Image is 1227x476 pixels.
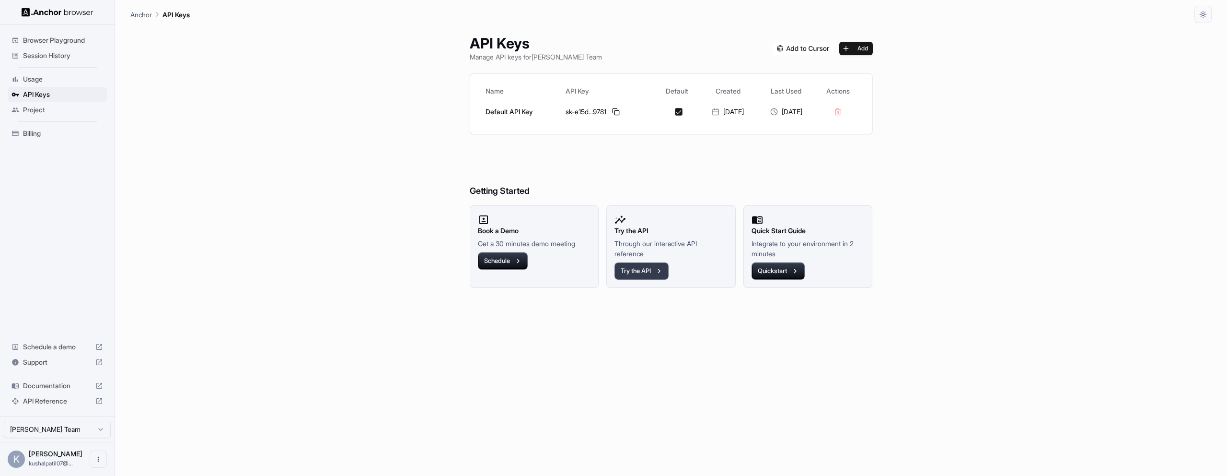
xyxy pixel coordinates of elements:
img: Anchor Logo [22,8,93,17]
button: Schedule [478,252,528,270]
h2: Book a Demo [478,226,591,236]
div: API Keys [8,87,107,102]
p: API Keys [162,10,190,20]
div: Usage [8,71,107,87]
div: Billing [8,126,107,141]
span: Support [23,357,92,367]
p: Anchor [130,10,152,20]
div: Browser Playground [8,33,107,48]
span: Usage [23,74,103,84]
h6: Getting Started [470,146,873,198]
span: Schedule a demo [23,342,92,352]
nav: breadcrumb [130,9,190,20]
p: Through our interactive API reference [614,238,728,259]
th: Created [699,82,757,101]
button: Try the API [614,262,669,280]
div: sk-e15d...9781 [566,106,651,118]
div: Session History [8,48,107,63]
span: Project [23,105,103,115]
th: Actions [815,82,861,101]
span: Browser Playground [23,36,103,45]
div: API Reference [8,393,107,409]
h2: Try the API [614,226,728,236]
h1: API Keys [470,35,602,52]
span: API Reference [23,396,92,406]
button: Quickstart [752,262,805,280]
p: Get a 30 minutes demo meeting [478,238,591,249]
div: [DATE] [703,107,753,117]
span: Session History [23,51,103,60]
th: Name [482,82,562,101]
button: Open menu [90,451,107,468]
div: Documentation [8,378,107,393]
h2: Quick Start Guide [752,226,865,236]
button: Add [839,42,873,55]
span: Billing [23,129,103,138]
th: Default [655,82,699,101]
span: kushalpatil07@gmail.com [29,460,73,467]
div: Support [8,355,107,370]
p: Manage API keys for [PERSON_NAME] Team [470,52,602,62]
div: Project [8,102,107,118]
img: Add anchorbrowser MCP server to Cursor [773,42,833,55]
div: K [8,451,25,468]
span: API Keys [23,90,103,99]
span: Documentation [23,381,92,391]
th: Last Used [757,82,815,101]
div: Schedule a demo [8,339,107,355]
button: Copy API key [610,106,622,118]
td: Default API Key [482,101,562,122]
div: [DATE] [761,107,811,117]
th: API Key [562,82,655,101]
span: Kushal Patil [29,450,82,458]
p: Integrate to your environment in 2 minutes [752,238,865,259]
